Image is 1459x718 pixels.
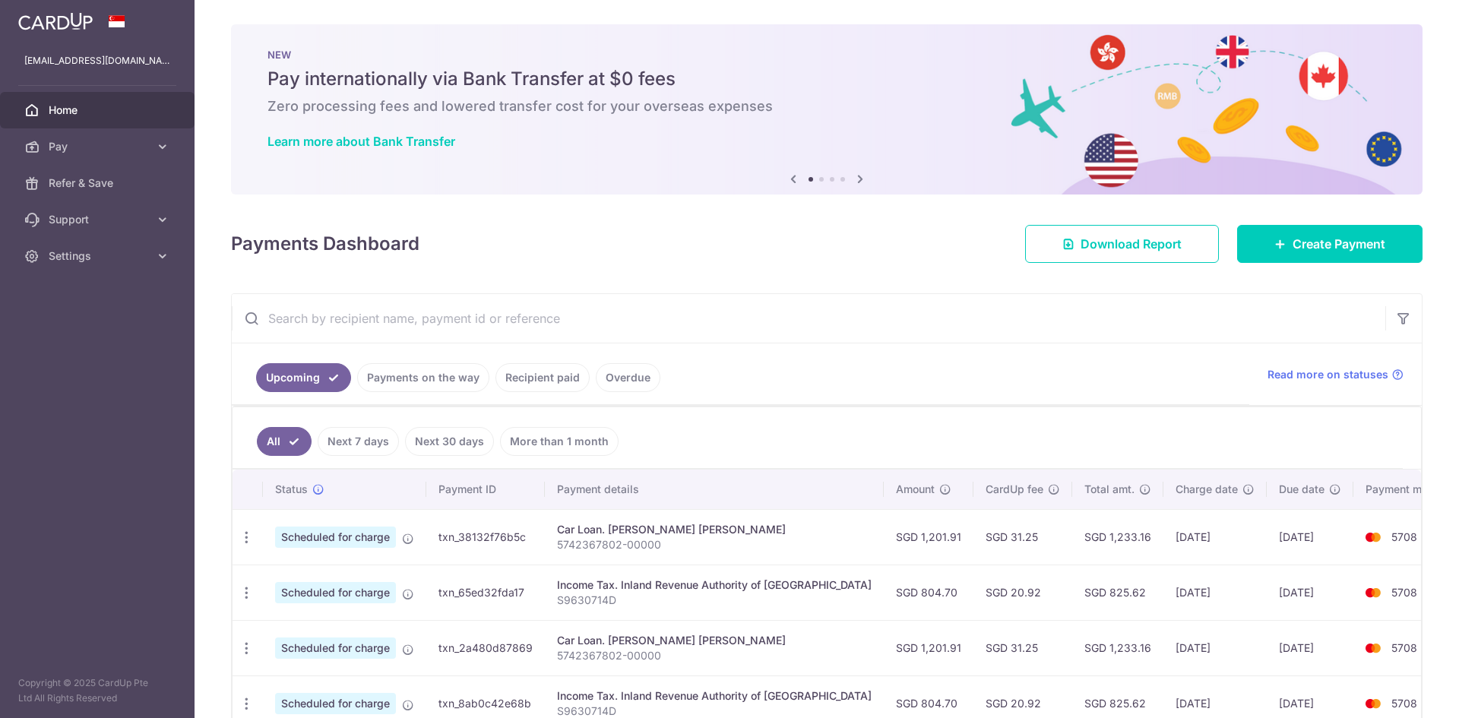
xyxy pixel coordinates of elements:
[49,212,149,227] span: Support
[426,470,545,509] th: Payment ID
[49,248,149,264] span: Settings
[267,134,455,149] a: Learn more about Bank Transfer
[884,565,973,620] td: SGD 804.70
[267,49,1386,61] p: NEW
[1358,528,1388,546] img: Bank Card
[1084,482,1135,497] span: Total amt.
[18,12,93,30] img: CardUp
[1267,565,1353,620] td: [DATE]
[1081,235,1182,253] span: Download Report
[500,427,619,456] a: More than 1 month
[1268,367,1388,382] span: Read more on statuses
[275,482,308,497] span: Status
[1391,586,1417,599] span: 5708
[275,582,396,603] span: Scheduled for charge
[49,139,149,154] span: Pay
[24,53,170,68] p: [EMAIL_ADDRESS][DOMAIN_NAME]
[1358,694,1388,713] img: Bank Card
[405,427,494,456] a: Next 30 days
[1279,482,1324,497] span: Due date
[1163,509,1267,565] td: [DATE]
[896,482,935,497] span: Amount
[1268,367,1404,382] a: Read more on statuses
[1072,509,1163,565] td: SGD 1,233.16
[1025,225,1219,263] a: Download Report
[232,294,1385,343] input: Search by recipient name, payment id or reference
[884,509,973,565] td: SGD 1,201.91
[275,693,396,714] span: Scheduled for charge
[557,648,872,663] p: 5742367802-00000
[231,230,419,258] h4: Payments Dashboard
[1072,620,1163,675] td: SGD 1,233.16
[1391,697,1417,710] span: 5708
[257,427,312,456] a: All
[986,482,1043,497] span: CardUp fee
[267,67,1386,91] h5: Pay internationally via Bank Transfer at $0 fees
[318,427,399,456] a: Next 7 days
[1293,235,1385,253] span: Create Payment
[1163,620,1267,675] td: [DATE]
[557,688,872,704] div: Income Tax. Inland Revenue Authority of [GEOGRAPHIC_DATA]
[231,24,1423,195] img: Bank transfer banner
[275,637,396,659] span: Scheduled for charge
[1176,482,1238,497] span: Charge date
[426,509,545,565] td: txn_38132f76b5c
[973,565,1072,620] td: SGD 20.92
[973,509,1072,565] td: SGD 31.25
[1072,565,1163,620] td: SGD 825.62
[426,620,545,675] td: txn_2a480d87869
[557,522,872,537] div: Car Loan. [PERSON_NAME] [PERSON_NAME]
[357,363,489,392] a: Payments on the way
[1391,641,1417,654] span: 5708
[1163,565,1267,620] td: [DATE]
[275,527,396,548] span: Scheduled for charge
[1267,620,1353,675] td: [DATE]
[973,620,1072,675] td: SGD 31.25
[1267,509,1353,565] td: [DATE]
[495,363,590,392] a: Recipient paid
[49,176,149,191] span: Refer & Save
[884,620,973,675] td: SGD 1,201.91
[557,537,872,552] p: 5742367802-00000
[596,363,660,392] a: Overdue
[1237,225,1423,263] a: Create Payment
[1391,530,1417,543] span: 5708
[545,470,884,509] th: Payment details
[557,577,872,593] div: Income Tax. Inland Revenue Authority of [GEOGRAPHIC_DATA]
[557,593,872,608] p: S9630714D
[256,363,351,392] a: Upcoming
[267,97,1386,115] h6: Zero processing fees and lowered transfer cost for your overseas expenses
[426,565,545,620] td: txn_65ed32fda17
[1358,584,1388,602] img: Bank Card
[49,103,149,118] span: Home
[1358,639,1388,657] img: Bank Card
[557,633,872,648] div: Car Loan. [PERSON_NAME] [PERSON_NAME]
